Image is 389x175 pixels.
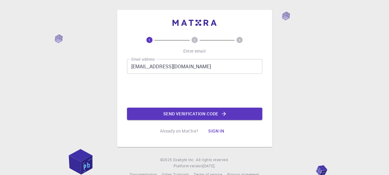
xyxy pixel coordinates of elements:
span: All rights reserved. [196,157,229,163]
label: Email address [131,57,155,62]
span: [DATE] . [203,163,216,168]
button: Sign in [203,125,229,137]
button: Send verification code [127,108,262,120]
span: Platform version [173,163,203,169]
a: Exabyte Inc. [173,157,195,163]
p: Already on Mat3ra? [160,128,199,134]
iframe: reCAPTCHA [148,79,241,103]
span: © 2025 [160,157,173,163]
p: Enter email [183,48,206,54]
text: 1 [149,38,150,42]
text: 2 [194,38,196,42]
a: [DATE]. [203,163,216,169]
span: Exabyte Inc. [173,157,195,162]
text: 3 [239,38,240,42]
